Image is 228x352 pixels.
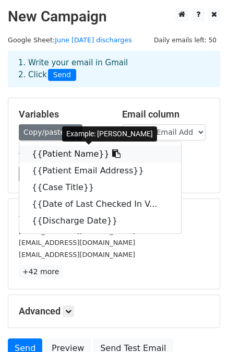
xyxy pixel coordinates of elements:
[150,36,220,44] a: Daily emails left: 50
[176,302,228,352] iframe: Chat Widget
[19,239,135,247] small: [EMAIL_ADDRESS][DOMAIN_NAME]
[19,265,63,278] a: +42 more
[62,126,157,142] div: Example: [PERSON_NAME]
[19,146,181,162] a: {{Patient Name}}
[19,227,135,235] small: [EMAIL_ADDRESS][DOMAIN_NAME]
[19,251,135,259] small: [EMAIL_ADDRESS][DOMAIN_NAME]
[122,109,210,120] h5: Email column
[19,306,209,317] h5: Advanced
[150,34,220,46] span: Daily emails left: 50
[48,69,76,81] span: Send
[8,36,132,44] small: Google Sheet:
[19,162,181,179] a: {{Patient Email Address}}
[55,36,132,44] a: June [DATE] discharges
[19,109,106,120] h5: Variables
[19,196,181,213] a: {{Date of Last Checked In V...
[8,8,220,26] h2: New Campaign
[10,57,218,81] div: 1. Write your email in Gmail 2. Click
[19,213,181,229] a: {{Discharge Date}}
[19,124,82,140] a: Copy/paste...
[19,179,181,196] a: {{Case Title}}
